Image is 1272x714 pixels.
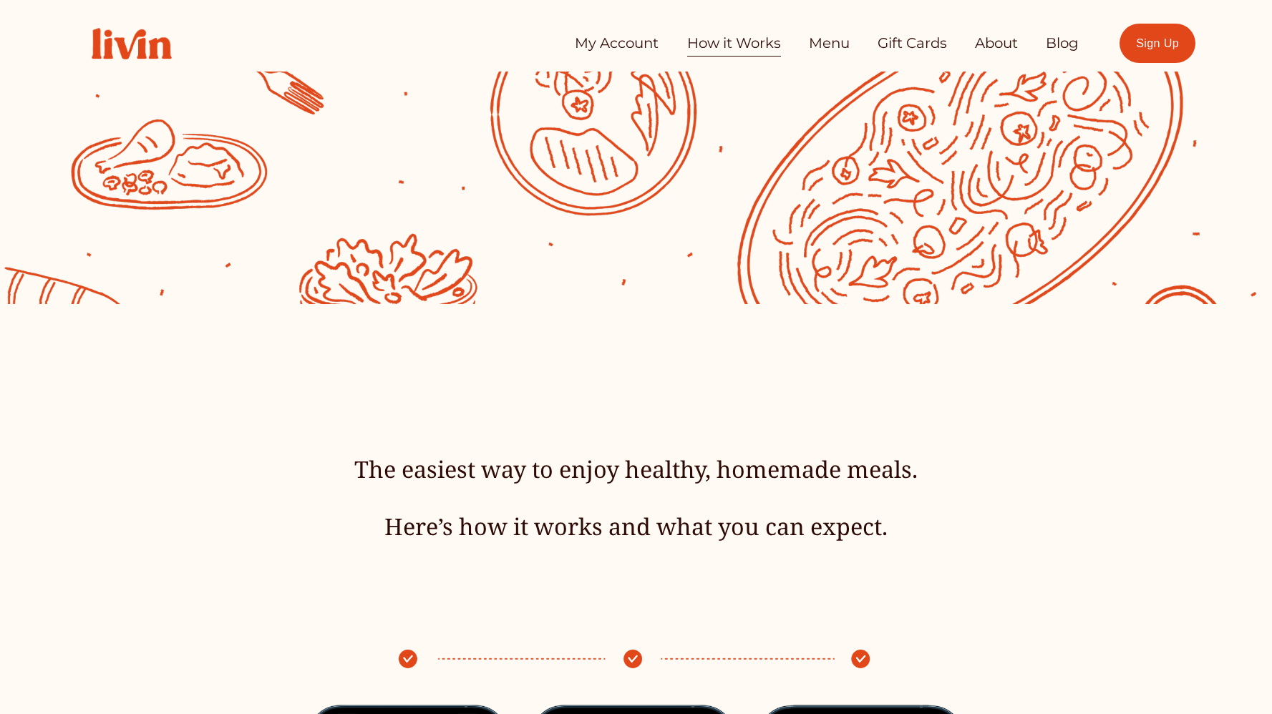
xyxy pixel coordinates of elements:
a: Blog [1046,29,1079,58]
img: Livin [77,13,187,74]
a: Gift Cards [878,29,947,58]
a: My Account [575,29,659,58]
a: How it Works [687,29,781,58]
h4: The easiest way to enjoy healthy, homemade meals. [207,454,1064,485]
a: Sign Up [1120,24,1196,63]
h4: Here’s how it works and what you can expect. [207,511,1064,542]
a: About [975,29,1018,58]
a: Menu [809,29,850,58]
